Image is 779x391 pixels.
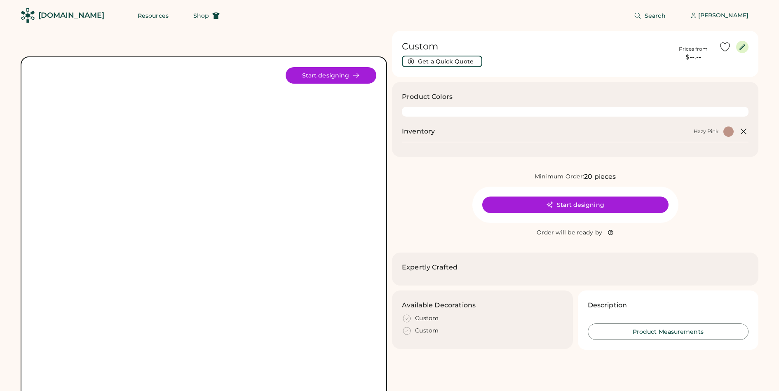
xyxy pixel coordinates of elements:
h2: Inventory [402,126,435,136]
h3: Description [588,300,627,310]
div: [DOMAIN_NAME] [38,10,104,21]
button: Resources [128,7,178,24]
div: $--.-- [673,52,714,62]
div: Prices from [679,46,708,52]
h1: Custom [402,41,668,52]
button: Start designing [482,197,669,213]
h3: Product Colors [402,92,453,102]
div: Custom [415,314,439,323]
div: 20 pieces [584,172,616,182]
img: Rendered Logo - Screens [21,8,35,23]
button: Get a Quick Quote [402,56,482,67]
button: Product Measurements [588,323,749,340]
h2: Expertly Crafted [402,262,458,272]
div: Custom [415,327,439,335]
button: Search [624,7,676,24]
div: [PERSON_NAME] [698,12,748,20]
button: Start designing [286,67,376,84]
div: Order will be ready by [537,229,603,237]
span: Shop [193,13,209,19]
span: Search [645,13,666,19]
div: Hazy Pink [694,128,718,135]
h3: Available Decorations [402,300,476,310]
div: Minimum Order: [535,173,584,181]
button: Shop [183,7,230,24]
